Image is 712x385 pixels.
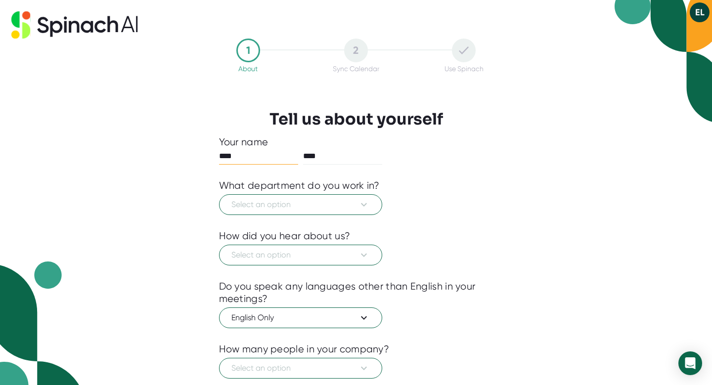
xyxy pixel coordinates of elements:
[219,307,382,328] button: English Only
[219,194,382,215] button: Select an option
[333,65,379,73] div: Sync Calendar
[231,312,370,324] span: English Only
[219,179,380,192] div: What department do you work in?
[231,249,370,261] span: Select an option
[269,110,443,128] h3: Tell us about yourself
[344,39,368,62] div: 2
[445,65,484,73] div: Use Spinach
[219,230,351,242] div: How did you hear about us?
[219,280,493,305] div: Do you speak any languages other than English in your meetings?
[231,199,370,211] span: Select an option
[231,362,370,374] span: Select an option
[236,39,260,62] div: 1
[678,351,702,375] div: Open Intercom Messenger
[238,65,258,73] div: About
[690,2,710,22] button: EL
[219,358,382,379] button: Select an option
[219,136,493,148] div: Your name
[219,245,382,265] button: Select an option
[219,343,390,355] div: How many people in your company?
